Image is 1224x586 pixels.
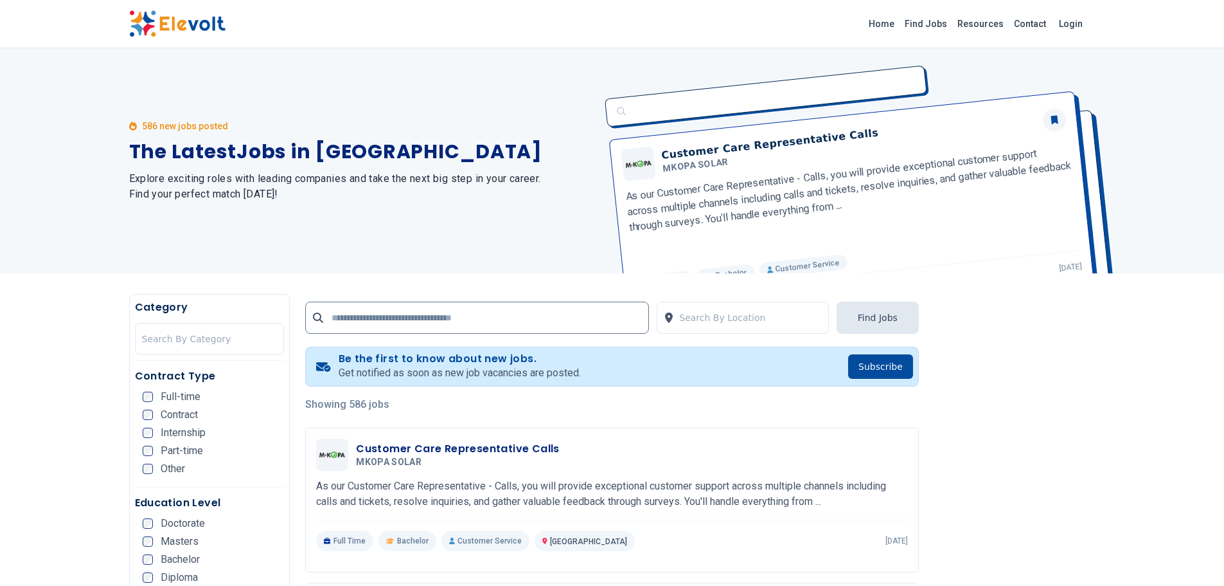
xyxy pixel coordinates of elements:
[161,410,198,420] span: Contract
[339,365,581,381] p: Get notified as soon as new job vacancies are posted.
[316,479,908,509] p: As our Customer Care Representative - Calls, you will provide exceptional customer support across...
[129,171,597,202] h2: Explore exciting roles with leading companies and take the next big step in your career. Find you...
[305,397,919,412] p: Showing 586 jobs
[837,302,919,334] button: Find Jobs
[135,495,285,511] h5: Education Level
[129,140,597,163] h1: The Latest Jobs in [GEOGRAPHIC_DATA]
[135,300,285,315] h5: Category
[441,531,529,551] p: Customer Service
[952,14,1009,34] a: Resources
[161,446,203,456] span: Part-time
[900,14,952,34] a: Find Jobs
[143,572,153,583] input: Diploma
[397,536,429,546] span: Bachelor
[143,554,153,565] input: Bachelor
[161,464,185,474] span: Other
[161,392,200,402] span: Full-time
[161,536,199,547] span: Masters
[1009,14,1051,34] a: Contact
[550,537,627,546] span: [GEOGRAPHIC_DATA]
[142,120,228,133] p: 586 new jobs posted
[143,428,153,438] input: Internship
[161,428,206,438] span: Internship
[143,410,153,420] input: Contract
[1051,11,1090,37] a: Login
[319,452,345,458] img: MKOPA SOLAR
[161,518,205,529] span: Doctorate
[143,536,153,547] input: Masters
[143,518,153,529] input: Doctorate
[885,536,908,546] p: [DATE]
[316,531,373,551] p: Full Time
[129,10,226,37] img: Elevolt
[135,369,285,384] h5: Contract Type
[356,441,560,457] h3: Customer Care Representative Calls
[356,457,421,468] span: MKOPA SOLAR
[161,572,198,583] span: Diploma
[316,439,908,551] a: MKOPA SOLARCustomer Care Representative CallsMKOPA SOLARAs our Customer Care Representative - Cal...
[848,354,913,379] button: Subscribe
[143,392,153,402] input: Full-time
[339,353,581,365] h4: Be the first to know about new jobs.
[864,14,900,34] a: Home
[143,464,153,474] input: Other
[161,554,200,565] span: Bachelor
[143,446,153,456] input: Part-time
